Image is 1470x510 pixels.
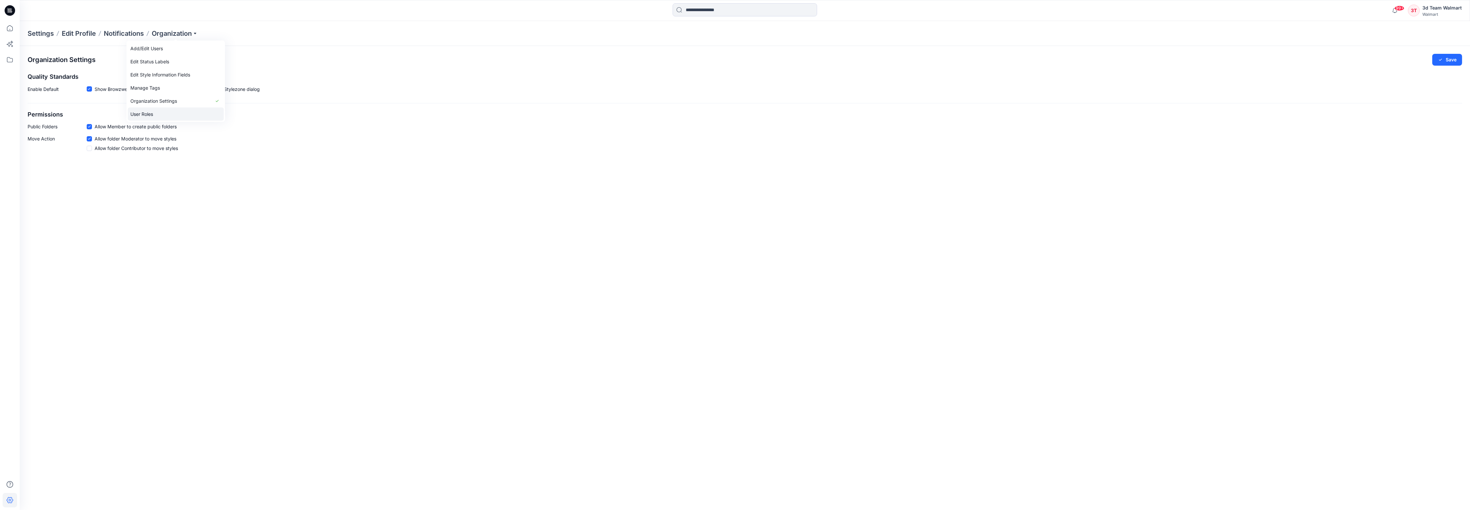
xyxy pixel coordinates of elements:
p: Settings [28,29,54,38]
a: Add/Edit Users [128,42,224,55]
p: Enable Default [28,86,87,95]
div: 3T [1408,5,1420,16]
span: Allow Member to create public folders [95,123,177,130]
a: Edit Status Labels [128,55,224,68]
a: Notifications [104,29,144,38]
p: Public Folders [28,123,87,130]
a: Organization Settings [128,95,224,108]
span: Allow folder Contributor to move styles [95,145,178,152]
span: Allow folder Moderator to move styles [95,135,176,142]
h2: Quality Standards [28,74,1462,80]
a: Edit Profile [62,29,96,38]
button: Save [1432,54,1462,66]
a: Edit Style Information Fields [128,68,224,81]
div: Walmart [1422,12,1462,17]
h2: Organization Settings [28,56,96,64]
span: Show Browzwear’s default quality standards in the Share to Stylezone dialog [95,86,260,93]
a: User Roles [128,108,224,121]
span: 99+ [1394,6,1404,11]
h2: Permissions [28,111,1462,118]
p: Move Action [28,135,87,154]
a: Manage Tags [128,81,224,95]
div: 3d Team Walmart [1422,4,1462,12]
